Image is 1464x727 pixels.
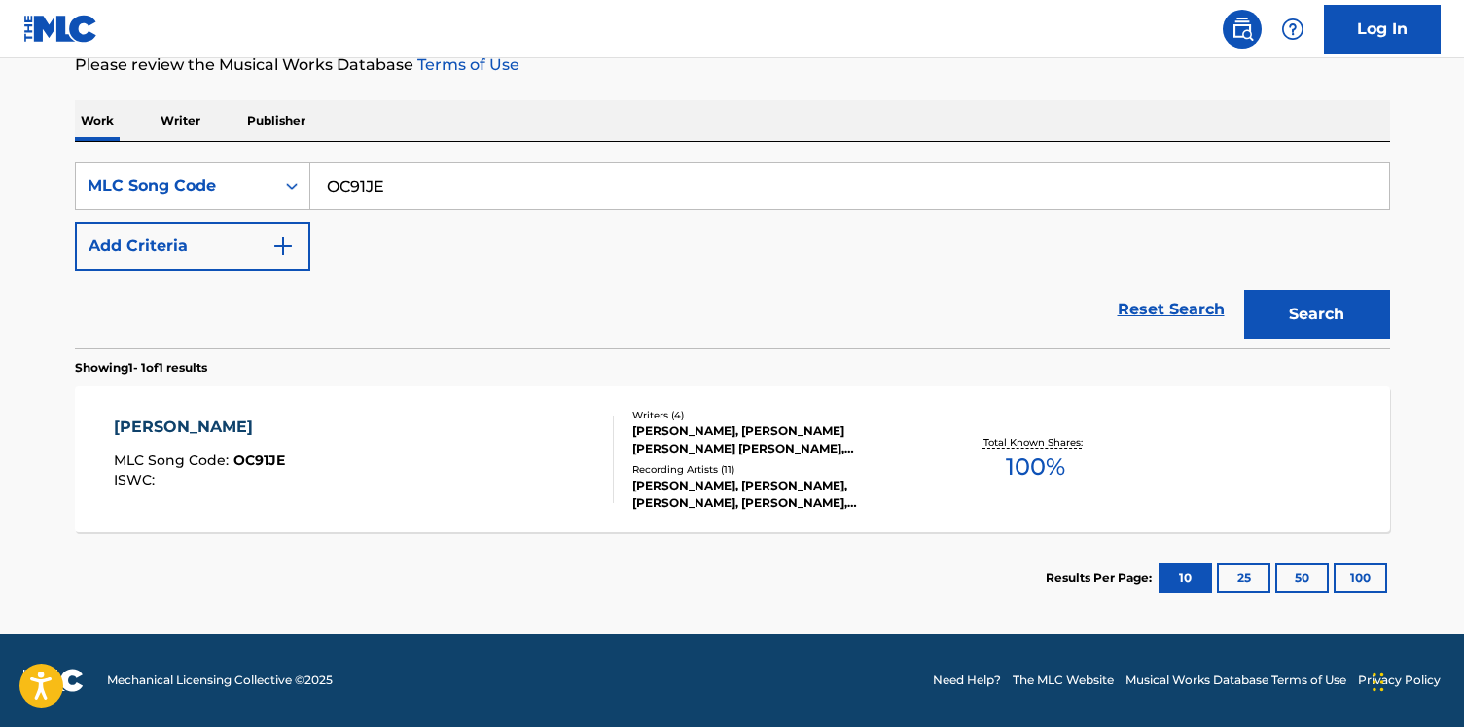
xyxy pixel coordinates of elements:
p: Work [75,100,120,141]
img: search [1231,18,1254,41]
a: [PERSON_NAME]MLC Song Code:OC91JEISWC:Writers (4)[PERSON_NAME], [PERSON_NAME] [PERSON_NAME] [PERS... [75,386,1390,532]
p: Publisher [241,100,311,141]
p: Writer [155,100,206,141]
a: Public Search [1223,10,1262,49]
button: 10 [1159,563,1212,593]
img: logo [23,669,84,692]
img: MLC Logo [23,15,98,43]
button: Search [1244,290,1390,339]
div: [PERSON_NAME], [PERSON_NAME], [PERSON_NAME], [PERSON_NAME], [PERSON_NAME] [632,477,926,512]
div: MLC Song Code [88,174,263,198]
p: Please review the Musical Works Database [75,54,1390,77]
a: The MLC Website [1013,672,1114,689]
div: [PERSON_NAME] [114,416,285,439]
div: Writers ( 4 ) [632,408,926,422]
button: Add Criteria [75,222,310,271]
div: Trascina [1373,653,1384,711]
p: Showing 1 - 1 of 1 results [75,359,207,377]
img: 9d2ae6d4665cec9f34b9.svg [271,235,295,258]
a: Terms of Use [413,55,519,74]
iframe: Chat Widget [1367,634,1464,727]
span: MLC Song Code : [114,452,233,469]
a: Musical Works Database Terms of Use [1125,672,1346,689]
div: Widget chat [1367,634,1464,727]
a: Privacy Policy [1358,672,1441,689]
a: Log In [1324,5,1441,54]
a: Reset Search [1108,288,1234,331]
p: Total Known Shares: [983,435,1088,450]
div: [PERSON_NAME], [PERSON_NAME] [PERSON_NAME] [PERSON_NAME], [PERSON_NAME] [PERSON_NAME] [632,422,926,457]
a: Need Help? [933,672,1001,689]
span: ISWC : [114,471,160,489]
p: Results Per Page: [1046,569,1157,587]
div: Help [1273,10,1312,49]
span: Mechanical Licensing Collective © 2025 [107,672,333,689]
img: help [1281,18,1304,41]
form: Search Form [75,162,1390,348]
button: 50 [1275,563,1329,593]
div: Recording Artists ( 11 ) [632,462,926,477]
span: OC91JE [233,452,285,469]
button: 100 [1334,563,1387,593]
button: 25 [1217,563,1270,593]
span: 100 % [1006,450,1065,485]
